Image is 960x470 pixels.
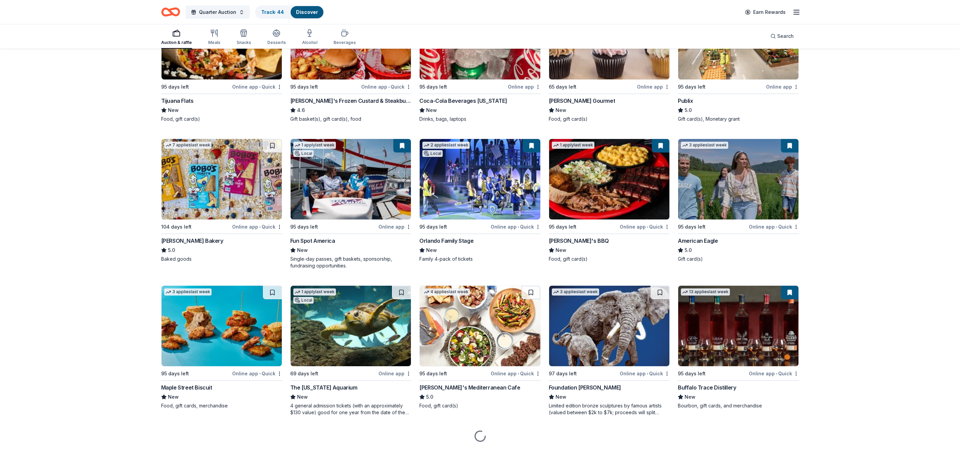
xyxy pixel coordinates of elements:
span: Search [777,32,794,40]
div: American Eagle [678,237,718,245]
img: Image for Maple Street Biscuit [162,286,282,366]
div: 95 days left [549,223,576,231]
button: Quarter Auction [186,5,250,19]
span: 5.0 [685,246,692,254]
img: Image for Foundation Michelangelo [549,286,669,366]
a: Image for Foundation Michelangelo3 applieslast week97 days leftOnline app•QuickFoundation [PERSON... [549,285,670,416]
a: Image for Orlando Family Stage2 applieslast weekLocal95 days leftOnline app•QuickOrlando Family S... [419,139,540,262]
div: Online app Quick [749,222,799,231]
div: 95 days left [290,83,318,91]
a: Image for American Eagle3 applieslast week95 days leftOnline app•QuickAmerican Eagle5.0Gift card(s) [678,139,799,262]
a: Image for Taziki's Mediterranean Cafe4 applieslast week95 days leftOnline app•Quick[PERSON_NAME]'... [419,285,540,409]
span: • [647,371,648,376]
div: 1 apply last week [293,142,336,149]
div: 1 apply last week [293,288,336,296]
a: Image for Buffalo Trace Distillery13 applieslast week95 days leftOnline app•QuickBuffalo Trace Di... [678,285,799,409]
div: Online app Quick [491,222,541,231]
div: Snacks [237,40,251,45]
a: Image for Sonny's BBQ1 applylast week95 days leftOnline app•Quick[PERSON_NAME]'s BBQNewFood, gift... [549,139,670,262]
img: Image for Sonny's BBQ [549,139,669,219]
div: Bourbon, gift cards, and merchandise [678,402,799,409]
div: Gift card(s), Monetary grant [678,116,799,122]
div: [PERSON_NAME]'s Mediterranean Cafe [419,383,520,392]
span: New [297,246,308,254]
span: • [647,224,648,230]
div: Maple Street Biscuit [161,383,212,392]
div: 95 days left [161,83,189,91]
div: Desserts [267,40,286,45]
div: Coca-Cola Beverages [US_STATE] [419,97,507,105]
div: 7 applies last week [164,142,212,149]
img: Image for Buffalo Trace Distillery [678,286,798,366]
div: Online app Quick [491,369,541,378]
span: • [518,224,519,230]
div: Food, gift cards, merchandise [161,402,282,409]
div: 95 days left [290,223,318,231]
div: Tijuana Flats [161,97,194,105]
div: 95 days left [161,370,189,378]
div: Online app [378,369,411,378]
div: [PERSON_NAME] Gourmet [549,97,615,105]
span: New [556,106,566,114]
div: Single-day passes, gift baskets, sponsorship, fundraising opportunities. [290,256,411,269]
div: Meals [208,40,220,45]
div: 95 days left [419,370,447,378]
img: Image for American Eagle [678,139,798,219]
div: 69 days left [290,370,318,378]
div: Local [293,150,314,157]
div: Local [422,150,443,157]
span: • [388,84,390,90]
span: • [259,84,261,90]
div: Online app Quick [361,83,411,91]
button: Track· 44Discover [255,5,324,19]
a: Earn Rewards [741,6,790,18]
span: 5.0 [426,393,433,401]
a: Image for The Florida Aquarium1 applylast weekLocal69 days leftOnline appThe [US_STATE] AquariumN... [290,285,411,416]
div: Online app [766,83,799,91]
button: Beverages [334,26,356,49]
div: Food, gift card(s) [161,116,282,122]
div: Gift basket(s), gift card(s), food [290,116,411,122]
div: [PERSON_NAME]'s Frozen Custard & Steakburgers [290,97,411,105]
button: Snacks [237,26,251,49]
div: Orlando Family Stage [419,237,473,245]
div: 1 apply last week [552,142,594,149]
div: [PERSON_NAME]'s BBQ [549,237,609,245]
div: 3 applies last week [552,288,599,296]
span: 5.0 [168,246,175,254]
div: [PERSON_NAME] Bakery [161,237,223,245]
a: Discover [296,9,318,15]
a: Home [161,4,180,20]
span: • [259,371,261,376]
div: 95 days left [419,83,447,91]
div: Online app Quick [620,222,670,231]
div: Beverages [334,40,356,45]
span: New [685,393,695,401]
div: Online app Quick [620,369,670,378]
div: 3 applies last week [164,288,212,296]
img: Image for Taziki's Mediterranean Cafe [420,286,540,366]
div: Foundation [PERSON_NAME] [549,383,621,392]
div: Online app [378,222,411,231]
div: Online app [637,83,670,91]
div: Buffalo Trace Distillery [678,383,736,392]
div: 65 days left [549,83,576,91]
img: Image for Bobo's Bakery [162,139,282,219]
img: Image for Fun Spot America [291,139,411,219]
span: • [776,371,778,376]
div: 95 days left [678,83,706,91]
div: Online app Quick [232,222,282,231]
div: Gift card(s) [678,256,799,262]
div: Family 4-pack of tickets [419,256,540,262]
span: • [259,224,261,230]
span: • [518,371,519,376]
a: Image for Bobo's Bakery7 applieslast week104 days leftOnline app•Quick[PERSON_NAME] Bakery5.0Bake... [161,139,282,262]
button: Alcohol [302,26,317,49]
div: Local [293,297,314,304]
div: Online app [508,83,541,91]
div: Publix [678,97,693,105]
div: Drinks, bags, laptops [419,116,540,122]
div: 95 days left [419,223,447,231]
div: 104 days left [161,223,192,231]
button: Meals [208,26,220,49]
